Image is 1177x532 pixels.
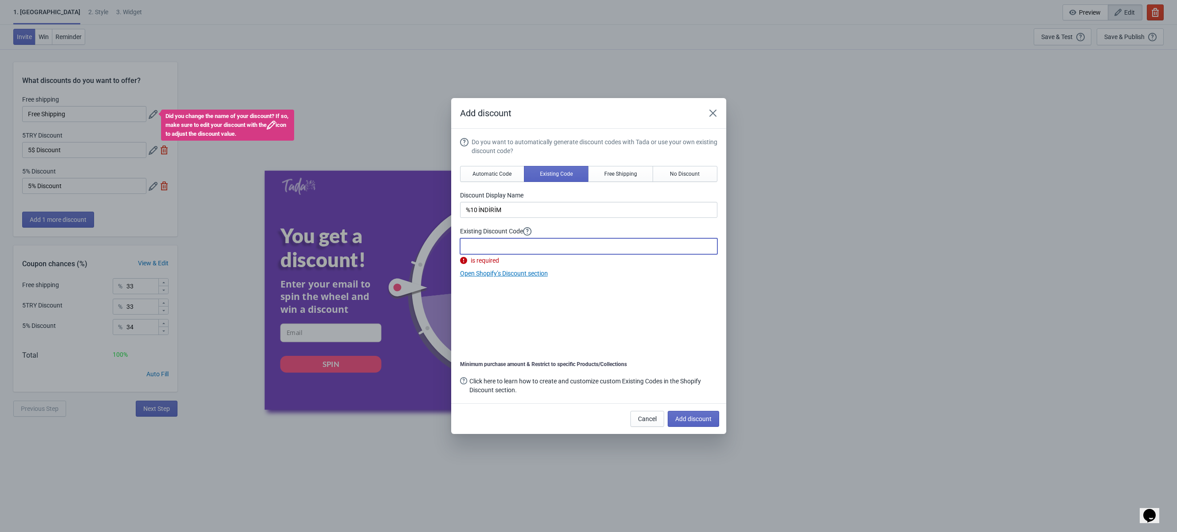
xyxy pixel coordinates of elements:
button: Automatic Code [460,166,525,182]
div: Do you want to automatically generate discount codes with Tada or use your own existing discount ... [472,138,717,155]
span: Existing Code [540,170,573,177]
div: Click here to learn how to create and customize custom Existing Codes in the Shopify Discount sec... [469,377,717,394]
button: Cancel [630,411,664,427]
button: Existing Code [524,166,589,182]
a: Open Shopify’s Discount section [460,270,548,277]
div: Minimum purchase amount & Restrict to specific Products/Collections [460,361,717,368]
span: No Discount [670,170,700,177]
button: Free Shipping [588,166,653,182]
h2: Add discount [460,107,696,119]
button: Close [705,105,721,121]
span: Cancel [638,415,657,422]
span: Free Shipping [604,170,637,177]
button: Add discount [668,411,719,427]
label: Discount Display Name [460,191,717,200]
div: Did you change the name of your discount? If so, make sure to edit your discount with the icon to... [161,110,294,141]
div: is required [460,256,717,265]
label: Existing Discount Code [460,227,717,236]
span: Add discount [675,415,712,422]
span: Automatic Code [472,170,512,177]
button: No Discount [653,166,717,182]
iframe: chat widget [1140,497,1168,523]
